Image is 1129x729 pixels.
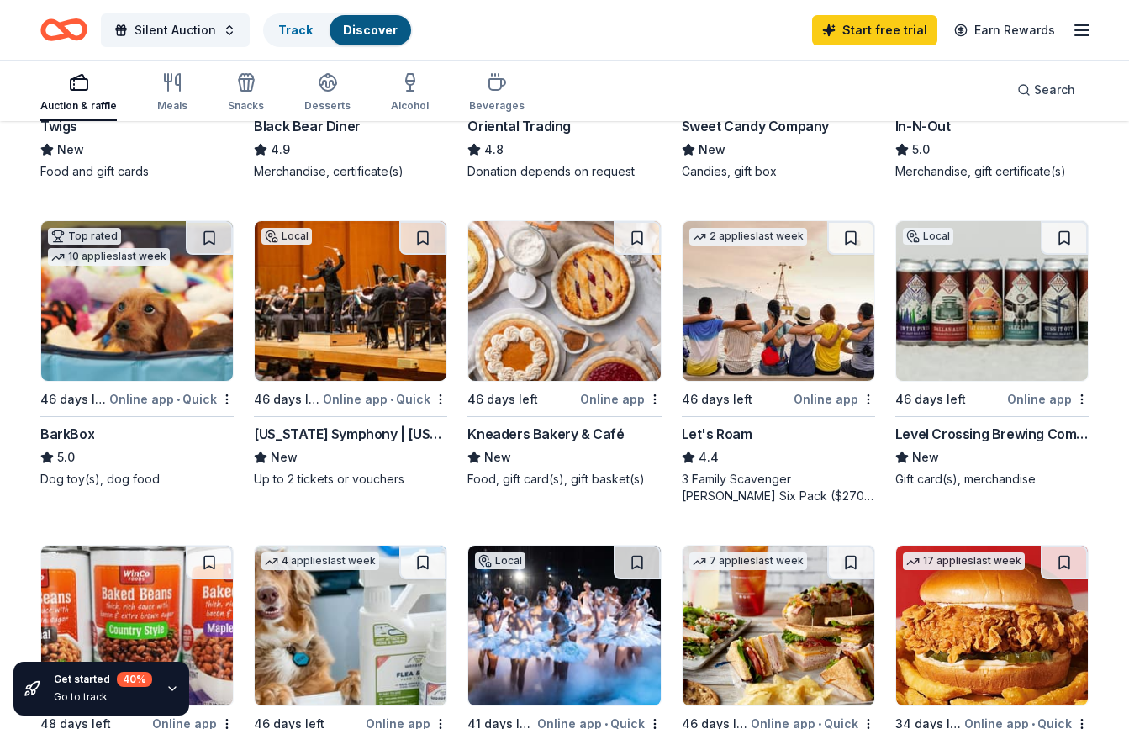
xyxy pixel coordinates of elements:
[41,221,233,381] img: Image for BarkBox
[40,10,87,50] a: Home
[117,672,152,687] div: 40 %
[254,116,361,136] div: Black Bear Diner
[254,424,447,444] div: [US_STATE] Symphony | [US_STATE] Opera
[944,15,1065,45] a: Earn Rewards
[468,546,660,705] img: Image for Ballet West
[40,471,234,488] div: Dog toy(s), dog food
[304,99,351,113] div: Desserts
[254,471,447,488] div: Up to 2 tickets or vouchers
[271,140,290,160] span: 4.9
[135,20,216,40] span: Silent Auction
[467,116,571,136] div: Oriental Trading
[682,116,829,136] div: Sweet Candy Company
[1004,73,1089,107] button: Search
[157,99,187,113] div: Meals
[177,393,180,406] span: •
[54,690,152,704] div: Go to track
[484,140,504,160] span: 4.8
[467,220,661,488] a: Image for Kneaders Bakery & Café46 days leftOnline appKneaders Bakery & CaféNewFood, gift card(s)...
[390,393,393,406] span: •
[912,140,930,160] span: 5.0
[682,220,875,504] a: Image for Let's Roam2 applieslast week46 days leftOnline appLet's Roam4.43 Family Scavenger [PERS...
[41,546,233,705] img: Image for WinCo Foods
[469,66,525,121] button: Beverages
[48,248,170,266] div: 10 applies last week
[484,447,511,468] span: New
[682,163,875,180] div: Candies, gift box
[467,471,661,488] div: Food, gift card(s), gift basket(s)
[794,388,875,409] div: Online app
[689,552,807,570] div: 7 applies last week
[895,389,966,409] div: 46 days left
[699,447,719,468] span: 4.4
[109,388,234,409] div: Online app Quick
[254,163,447,180] div: Merchandise, certificate(s)
[1007,388,1089,409] div: Online app
[48,228,121,245] div: Top rated
[40,424,94,444] div: BarkBox
[903,552,1025,570] div: 17 applies last week
[57,447,75,468] span: 5.0
[895,220,1089,488] a: Image for Level Crossing Brewing CompanyLocal46 days leftOnline appLevel Crossing Brewing Company...
[895,471,1089,488] div: Gift card(s), merchandise
[101,13,250,47] button: Silent Auction
[40,66,117,121] button: Auction & raffle
[228,99,264,113] div: Snacks
[812,15,937,45] a: Start free trial
[391,99,429,113] div: Alcohol
[682,471,875,504] div: 3 Family Scavenger [PERSON_NAME] Six Pack ($270 Value), 2 Date Night Scavenger [PERSON_NAME] Two ...
[54,672,152,687] div: Get started
[467,389,538,409] div: 46 days left
[682,389,752,409] div: 46 days left
[1034,80,1075,100] span: Search
[682,424,752,444] div: Let's Roam
[683,221,874,381] img: Image for Let's Roam
[689,228,807,246] div: 2 applies last week
[271,447,298,468] span: New
[57,140,84,160] span: New
[228,66,264,121] button: Snacks
[261,552,379,570] div: 4 applies last week
[895,116,951,136] div: In-N-Out
[263,13,413,47] button: TrackDiscover
[895,163,1089,180] div: Merchandise, gift certificate(s)
[255,221,446,381] img: Image for Utah Symphony | Utah Opera
[343,23,398,37] a: Discover
[254,220,447,488] a: Image for Utah Symphony | Utah OperaLocal46 days leftOnline app•Quick[US_STATE] Symphony | [US_ST...
[699,140,725,160] span: New
[40,99,117,113] div: Auction & raffle
[255,546,446,705] img: Image for Wondercide
[467,424,624,444] div: Kneaders Bakery & Café
[895,424,1089,444] div: Level Crossing Brewing Company
[896,221,1088,381] img: Image for Level Crossing Brewing Company
[323,388,447,409] div: Online app Quick
[304,66,351,121] button: Desserts
[40,163,234,180] div: Food and gift cards
[278,23,313,37] a: Track
[261,228,312,245] div: Local
[40,220,234,488] a: Image for BarkBoxTop rated10 applieslast week46 days leftOnline app•QuickBarkBox5.0Dog toy(s), do...
[903,228,953,245] div: Local
[391,66,429,121] button: Alcohol
[469,99,525,113] div: Beverages
[580,388,662,409] div: Online app
[157,66,187,121] button: Meals
[40,116,77,136] div: Twigs
[912,447,939,468] span: New
[468,221,660,381] img: Image for Kneaders Bakery & Café
[467,163,661,180] div: Donation depends on request
[40,389,106,409] div: 46 days left
[254,389,319,409] div: 46 days left
[896,546,1088,705] img: Image for KBP Foods
[475,552,525,569] div: Local
[683,546,874,705] img: Image for McAlister's Deli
